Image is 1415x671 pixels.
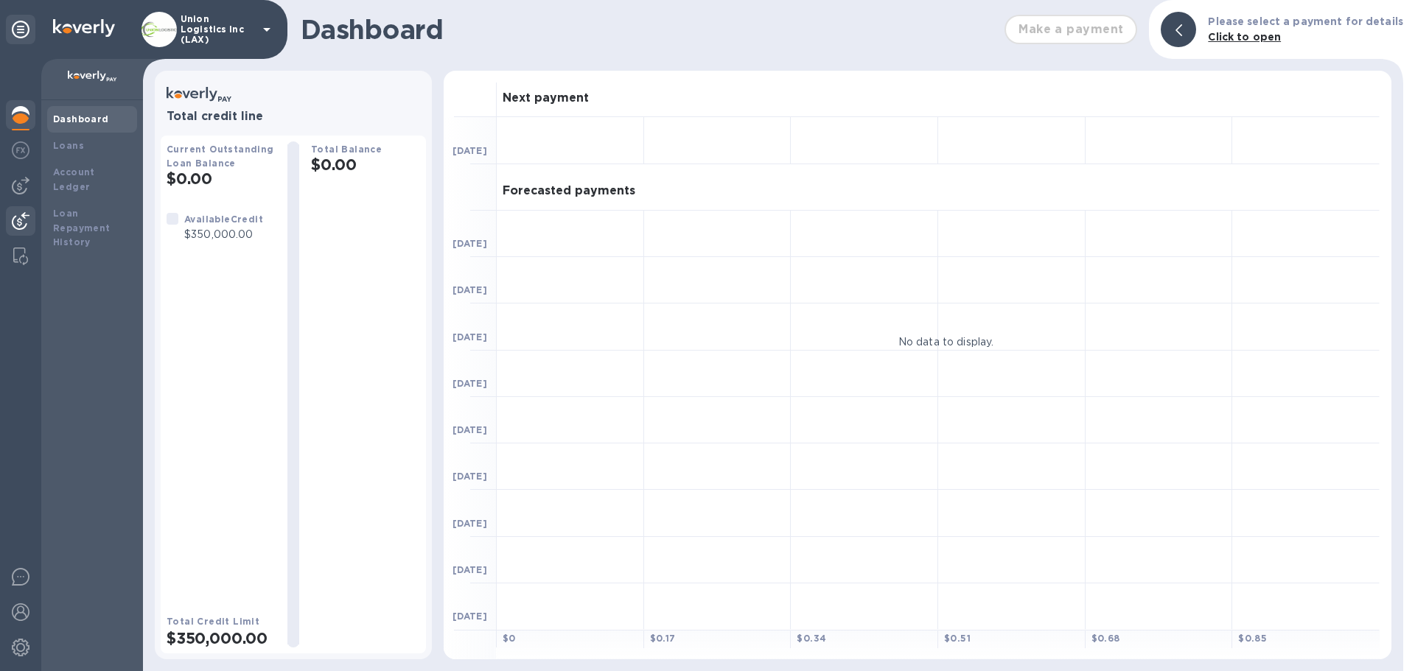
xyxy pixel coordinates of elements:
[301,14,997,45] h1: Dashboard
[503,633,516,644] b: $ 0
[167,144,274,169] b: Current Outstanding Loan Balance
[184,214,263,225] b: Available Credit
[453,378,487,389] b: [DATE]
[453,284,487,295] b: [DATE]
[167,110,420,124] h3: Total credit line
[53,140,84,151] b: Loans
[944,633,971,644] b: $ 0.51
[453,611,487,622] b: [DATE]
[1091,633,1120,644] b: $ 0.68
[311,144,382,155] b: Total Balance
[53,19,115,37] img: Logo
[453,331,487,342] b: [DATE]
[167,616,259,627] b: Total Credit Limit
[453,424,487,435] b: [DATE]
[503,91,589,105] h3: Next payment
[12,141,29,159] img: Foreign exchange
[453,145,487,156] b: [DATE]
[53,208,111,248] b: Loan Repayment History
[1208,15,1403,27] b: Please select a payment for details
[650,633,676,644] b: $ 0.17
[797,633,826,644] b: $ 0.34
[453,471,487,482] b: [DATE]
[6,15,35,44] div: Unpin categories
[1238,633,1267,644] b: $ 0.85
[181,14,254,45] p: Union Logistics Inc (LAX)
[53,166,95,192] b: Account Ledger
[184,227,263,242] p: $350,000.00
[167,169,276,188] h2: $0.00
[53,113,109,124] b: Dashboard
[503,184,635,198] h3: Forecasted payments
[453,518,487,529] b: [DATE]
[167,629,276,647] h2: $350,000.00
[1208,31,1281,43] b: Click to open
[453,564,487,575] b: [DATE]
[311,155,420,174] h2: $0.00
[453,238,487,249] b: [DATE]
[898,334,994,349] p: No data to display.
